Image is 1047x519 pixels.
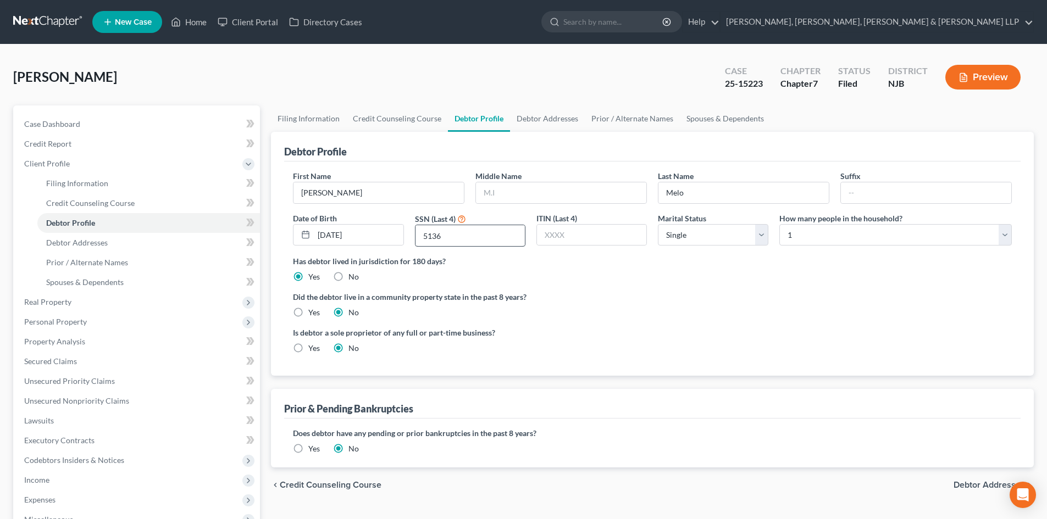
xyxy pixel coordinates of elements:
a: Directory Cases [284,12,368,32]
div: 25-15223 [725,77,763,90]
label: Did the debtor live in a community property state in the past 8 years? [293,291,1012,303]
span: Codebtors Insiders & Notices [24,455,124,465]
div: Chapter [780,65,821,77]
a: Secured Claims [15,351,260,371]
label: No [348,343,359,354]
div: Prior & Pending Bankruptcies [284,402,413,415]
span: Case Dashboard [24,119,80,129]
span: Unsecured Priority Claims [24,376,115,386]
input: XXXX [537,225,646,245]
label: No [348,307,359,318]
span: Real Property [24,297,71,306]
a: Debtor Addresses [37,233,260,253]
span: Debtor Profile [46,218,95,227]
label: First Name [293,170,331,182]
button: Preview [945,65,1021,90]
input: M.I [476,182,646,203]
span: Debtor Addresses [46,238,108,247]
span: Debtor Addresses [954,481,1025,489]
a: Prior / Alternate Names [37,253,260,272]
input: MM/DD/YYYY [314,225,403,245]
a: Credit Counseling Course [37,193,260,213]
span: New Case [115,18,152,26]
label: Last Name [658,170,694,182]
span: Prior / Alternate Names [46,258,128,267]
div: District [888,65,928,77]
i: chevron_right [1025,481,1034,489]
label: Marital Status [658,213,706,224]
label: SSN (Last 4) [415,213,456,225]
a: Unsecured Nonpriority Claims [15,391,260,411]
a: Home [165,12,212,32]
a: Credit Report [15,134,260,154]
span: Client Profile [24,159,70,168]
div: Open Intercom Messenger [1010,482,1036,508]
button: chevron_left Credit Counseling Course [271,481,381,489]
div: Debtor Profile [284,145,347,158]
span: [PERSON_NAME] [13,69,117,85]
span: Property Analysis [24,337,85,346]
label: Has debtor lived in jurisdiction for 180 days? [293,255,1012,267]
input: XXXX [416,225,525,246]
a: Executory Contracts [15,431,260,450]
div: NJB [888,77,928,90]
span: Secured Claims [24,356,77,366]
span: Credit Counseling Course [280,481,381,489]
a: Filing Information [37,174,260,193]
a: Unsecured Priority Claims [15,371,260,391]
a: Lawsuits [15,411,260,431]
label: Yes [308,343,320,354]
a: Property Analysis [15,332,260,351]
input: Search by name... [563,12,664,32]
label: Suffix [840,170,861,182]
div: Chapter [780,77,821,90]
a: Credit Counseling Course [346,105,448,132]
a: Spouses & Dependents [680,105,771,132]
a: Client Portal [212,12,284,32]
div: Case [725,65,763,77]
button: Debtor Addresses chevron_right [954,481,1034,489]
span: Expenses [24,495,56,504]
label: Yes [308,271,320,282]
a: Case Dashboard [15,114,260,134]
label: No [348,271,359,282]
a: Debtor Profile [37,213,260,233]
label: Middle Name [475,170,522,182]
label: ITIN (Last 4) [536,213,577,224]
a: Help [683,12,719,32]
label: Does debtor have any pending or prior bankruptcies in the past 8 years? [293,427,1012,439]
span: 7 [813,78,818,88]
span: Personal Property [24,317,87,326]
div: Filed [838,77,871,90]
label: How many people in the household? [779,213,902,224]
span: Income [24,475,49,484]
input: -- [293,182,464,203]
span: Credit Report [24,139,71,148]
span: Unsecured Nonpriority Claims [24,396,129,405]
a: Debtor Addresses [510,105,585,132]
span: Lawsuits [24,416,54,425]
input: -- [658,182,829,203]
i: chevron_left [271,481,280,489]
input: -- [841,182,1011,203]
label: No [348,443,359,454]
label: Is debtor a sole proprietor of any full or part-time business? [293,327,647,338]
a: [PERSON_NAME], [PERSON_NAME], [PERSON_NAME] & [PERSON_NAME] LLP [721,12,1033,32]
label: Date of Birth [293,213,337,224]
span: Filing Information [46,178,108,188]
span: Credit Counseling Course [46,198,135,208]
a: Prior / Alternate Names [585,105,680,132]
span: Executory Contracts [24,436,95,445]
div: Status [838,65,871,77]
label: Yes [308,443,320,454]
a: Filing Information [271,105,346,132]
a: Spouses & Dependents [37,272,260,292]
a: Debtor Profile [448,105,510,132]
label: Yes [308,307,320,318]
span: Spouses & Dependents [46,277,124,287]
